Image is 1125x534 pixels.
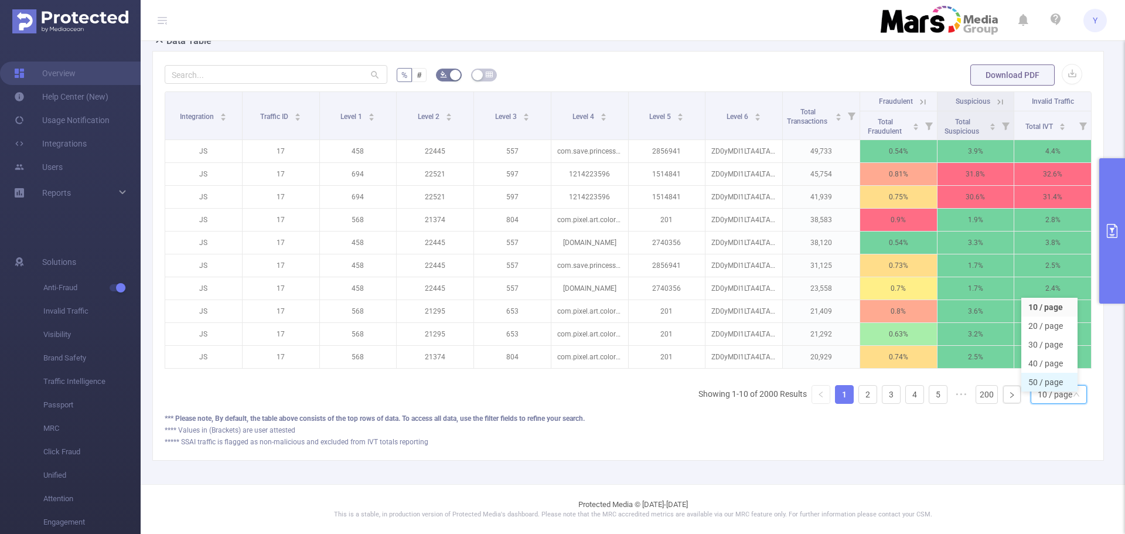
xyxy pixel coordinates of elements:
p: 2.5% [937,346,1014,368]
li: 4 [905,385,924,404]
div: Sort [912,121,919,128]
p: 2740356 [629,277,705,300]
li: 40 / page [1021,354,1078,373]
p: This is a stable, in production version of Protected Media's dashboard. Please note that the MRC ... [170,510,1096,520]
a: Overview [14,62,76,85]
p: 3.2% [937,323,1014,345]
i: Filter menu [997,111,1014,140]
p: 32.6% [1014,163,1091,185]
div: Sort [220,111,227,118]
p: 597 [474,186,551,208]
span: Level 3 [495,113,519,121]
i: Filter menu [843,92,860,140]
p: 21295 [397,300,473,322]
span: Level 5 [649,113,673,121]
input: Search... [165,65,387,84]
span: Fraudulent [879,97,913,106]
i: icon: caret-up [835,111,841,115]
p: 1.7% [937,277,1014,300]
p: 21295 [397,323,473,345]
i: icon: caret-up [220,111,227,115]
img: Protected Media [12,9,128,33]
p: 0.63% [860,323,937,345]
p: 3.3% [937,232,1014,254]
span: Engagement [43,511,141,534]
p: 17 [243,300,319,322]
p: 17 [243,323,319,345]
p: 458 [320,277,397,300]
p: 22445 [397,254,473,277]
span: Passport [43,393,141,417]
span: Traffic ID [260,113,290,121]
i: icon: left [817,391,824,398]
p: JS [165,163,242,185]
p: 2856941 [629,140,705,162]
p: 17 [243,254,319,277]
p: 201 [629,346,705,368]
div: Sort [294,111,301,118]
p: 804 [474,346,551,368]
p: 0.7% [860,277,937,300]
p: 653 [474,300,551,322]
p: JS [165,277,242,300]
p: 0.54% [860,232,937,254]
span: MRC [43,417,141,440]
p: 17 [243,163,319,185]
p: 17 [243,186,319,208]
p: 21,409 [783,300,860,322]
span: % [401,70,407,80]
i: icon: caret-up [295,111,301,115]
p: JS [165,209,242,231]
p: 3.2% [1014,346,1091,368]
p: ZD0yMDI1LTA4LTA5Iy0jaD0yIy0jcj0yMjUyMSMtI2M9VVMjLSN2PUFwcCMtI3M9MjYjLSNkbXU9V29yZCtUcmlwKy0rV29yZ... [705,186,782,208]
a: 200 [976,386,997,403]
p: 201 [629,300,705,322]
li: Next 5 Pages [952,385,971,404]
div: Sort [445,111,452,118]
p: 4.4% [1014,140,1091,162]
div: Sort [754,111,761,118]
p: 568 [320,346,397,368]
p: 17 [243,277,319,300]
span: Suspicious [956,97,990,106]
a: Integrations [14,132,87,155]
a: Usage Notification [14,108,110,132]
p: 458 [320,140,397,162]
p: JS [165,232,242,254]
p: 0.75% [860,186,937,208]
p: 557 [474,277,551,300]
p: 21374 [397,346,473,368]
p: [DOMAIN_NAME] [551,232,628,254]
p: 20,929 [783,346,860,368]
span: Total Fraudulent [868,118,904,135]
p: 3.8% [1014,232,1091,254]
a: Reports [42,181,71,205]
p: [DOMAIN_NAME] [551,277,628,300]
p: 557 [474,140,551,162]
li: 2 [858,385,877,404]
span: Brand Safety [43,346,141,370]
span: Level 1 [340,113,364,121]
p: com.save.princess.girl.dragon.out.and [551,140,628,162]
span: Solutions [42,250,76,274]
button: Download PDF [970,64,1055,86]
p: JS [165,186,242,208]
p: com.pixel.art.coloring.color.number [551,209,628,231]
i: icon: caret-down [990,125,996,129]
span: Total Suspicious [945,118,981,135]
p: 3.9% [937,140,1014,162]
i: icon: caret-down [295,116,301,120]
div: *** Please note, By default, the table above consists of the top rows of data. To access all data... [165,413,1092,424]
p: ZD0yMDI1LTA4LTA5Iy0jaD0xOCMtI3I9MjEzNzQjLSNjPVVTIy0jdj1BcHAjLSNzPTI2Iy0jZG11PUhhcHB5K0NvbG9y [705,346,782,368]
i: icon: caret-down [220,116,227,120]
p: 1514841 [629,186,705,208]
p: 2856941 [629,254,705,277]
p: 201 [629,323,705,345]
a: Users [14,155,63,179]
i: icon: down [1073,391,1080,399]
p: 31,125 [783,254,860,277]
span: Invalid Traffic [1032,97,1074,106]
p: 804 [474,209,551,231]
span: Anti-Fraud [43,276,141,300]
p: 0.81% [860,163,937,185]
